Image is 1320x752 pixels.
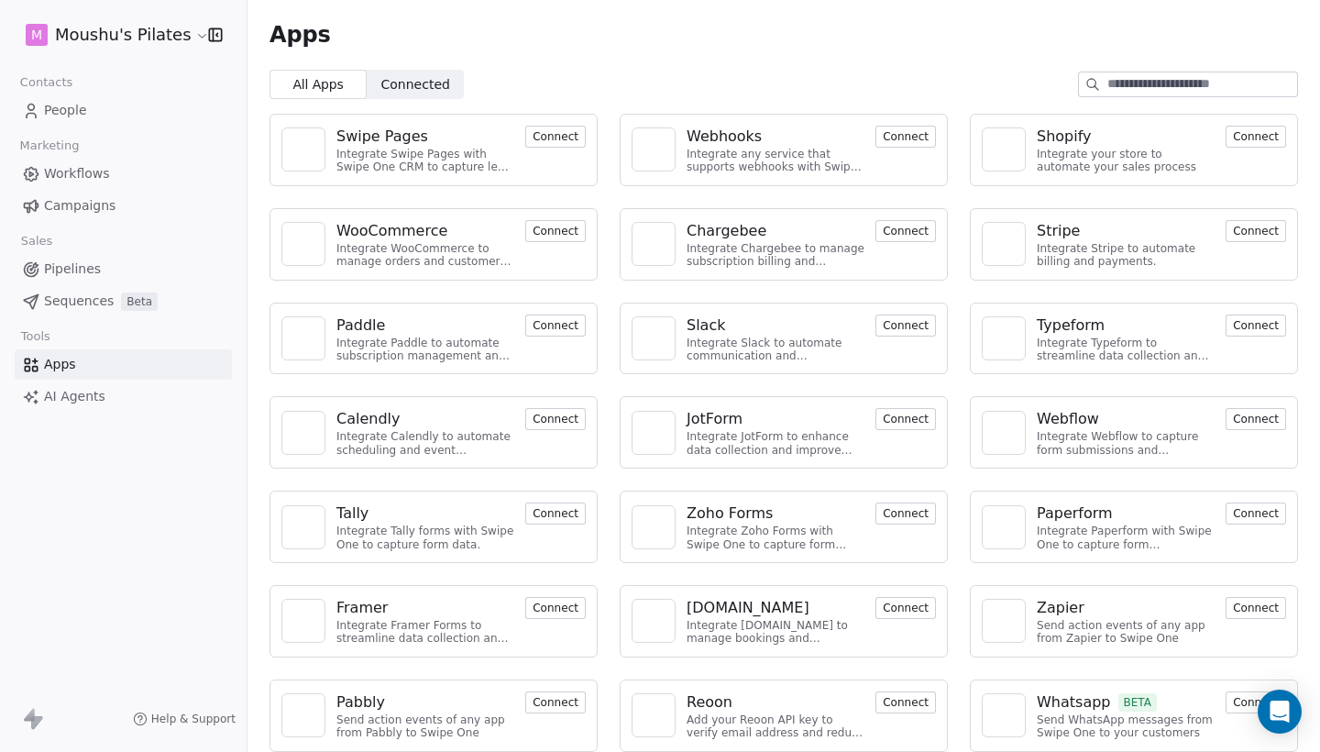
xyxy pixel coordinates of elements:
[632,316,676,360] a: NA
[687,430,864,457] div: Integrate JotForm to enhance data collection and improve customer engagement.
[525,222,586,239] a: Connect
[1037,220,1080,242] div: Stripe
[875,220,936,242] button: Connect
[875,503,936,525] button: Connect
[15,286,232,316] a: SequencesBeta
[525,315,586,337] button: Connect
[336,503,368,525] div: Tally
[1037,525,1215,551] div: Integrate Paperform with Swipe One to capture form submissions.
[15,159,232,189] a: Workflows
[640,419,667,447] img: NA
[381,75,450,94] span: Connected
[632,222,676,266] a: NA
[632,599,676,643] a: NA
[1226,220,1286,242] button: Connect
[44,101,87,120] span: People
[55,23,191,47] span: Moushu's Pilates
[269,21,331,49] span: Apps
[990,230,1017,258] img: NA
[687,220,766,242] div: Chargebee
[687,315,725,337] div: Slack
[1037,220,1215,242] a: Stripe
[1037,315,1105,337] div: Typeform
[1226,691,1286,713] button: Connect
[336,337,514,363] div: Integrate Paddle to automate subscription management and customer engagement.
[1037,691,1111,713] div: Whatsapp
[336,408,400,430] div: Calendly
[15,254,232,284] a: Pipelines
[875,693,936,711] a: Connect
[1226,127,1286,145] a: Connect
[336,619,514,646] div: Integrate Framer Forms to streamline data collection and customer engagement.
[336,315,514,337] a: Paddle
[44,164,110,183] span: Workflows
[44,387,105,406] span: AI Agents
[1226,315,1286,337] button: Connect
[1226,503,1286,525] button: Connect
[281,222,325,266] a: NA
[982,316,1026,360] a: NA
[1037,315,1215,337] a: Typeform
[632,127,676,171] a: NA
[12,132,87,160] span: Marketing
[336,220,447,242] div: WooCommerce
[525,127,586,145] a: Connect
[640,136,667,163] img: NA
[44,292,114,311] span: Sequences
[525,316,586,334] a: Connect
[281,505,325,549] a: NA
[875,504,936,522] a: Connect
[13,323,58,350] span: Tools
[290,514,317,541] img: NA
[1037,691,1215,713] a: WhatsappBETA
[336,430,514,457] div: Integrate Calendly to automate scheduling and event management.
[1037,337,1215,363] div: Integrate Typeform to streamline data collection and customer engagement.
[336,148,514,174] div: Integrate Swipe Pages with Swipe One CRM to capture lead data.
[640,702,667,729] img: NA
[281,127,325,171] a: NA
[15,382,232,412] a: AI Agents
[525,504,586,522] a: Connect
[875,316,936,334] a: Connect
[336,126,514,148] a: Swipe Pages
[875,599,936,616] a: Connect
[290,702,317,729] img: NA
[687,408,742,430] div: JotForm
[336,220,514,242] a: WooCommerce
[1037,713,1215,740] div: Send WhatsApp messages from Swipe One to your customers
[1037,126,1215,148] a: Shopify
[875,691,936,713] button: Connect
[44,196,115,216] span: Campaigns
[982,411,1026,455] a: NA
[687,220,864,242] a: Chargebee
[281,599,325,643] a: NA
[15,191,232,221] a: Campaigns
[875,127,936,145] a: Connect
[281,316,325,360] a: NA
[121,293,158,311] span: Beta
[525,126,586,148] button: Connect
[336,597,514,619] a: Framer
[1037,619,1215,646] div: Send action events of any app from Zapier to Swipe One
[1037,430,1215,457] div: Integrate Webflow to capture form submissions and automate customer engagement.
[525,220,586,242] button: Connect
[336,408,514,430] a: Calendly
[336,691,514,713] a: Pabbly
[1226,222,1286,239] a: Connect
[13,227,60,255] span: Sales
[687,503,773,525] div: Zoho Forms
[290,419,317,447] img: NA
[525,693,586,711] a: Connect
[336,315,385,337] div: Paddle
[687,713,864,740] div: Add your Reoon API key to verify email address and reduce bounces
[336,525,514,551] div: Integrate Tally forms with Swipe One to capture form data.
[640,607,667,635] img: NA
[290,607,317,635] img: NA
[982,505,1026,549] a: NA
[281,693,325,737] a: NA
[687,597,809,619] div: [DOMAIN_NAME]
[632,693,676,737] a: NA
[982,599,1026,643] a: NA
[875,222,936,239] a: Connect
[336,597,388,619] div: Framer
